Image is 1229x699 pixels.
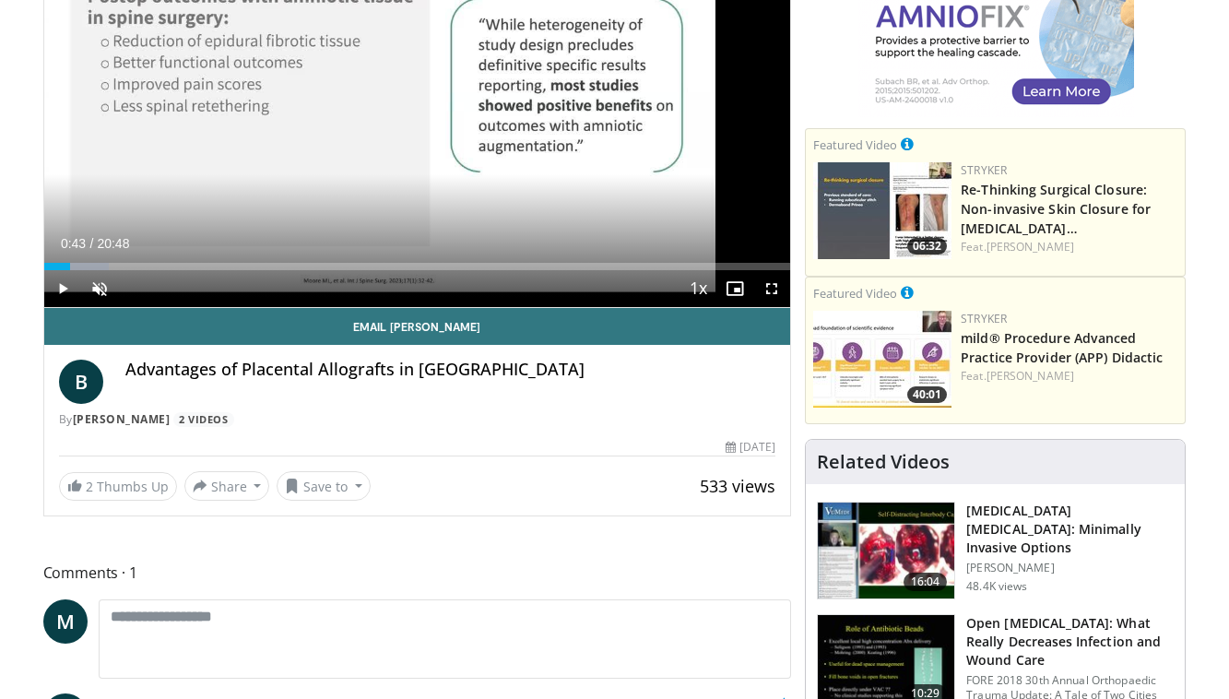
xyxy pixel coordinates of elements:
[44,263,791,270] div: Progress Bar
[987,239,1074,255] a: [PERSON_NAME]
[59,411,776,428] div: By
[817,451,950,473] h4: Related Videos
[753,270,790,307] button: Fullscreen
[961,162,1007,178] a: Stryker
[907,386,947,403] span: 40:01
[726,439,775,456] div: [DATE]
[61,236,86,251] span: 0:43
[81,270,118,307] button: Unmute
[987,368,1074,384] a: [PERSON_NAME]
[817,502,1174,599] a: 16:04 [MEDICAL_DATA] [MEDICAL_DATA]: Minimally Invasive Options [PERSON_NAME] 48.4K views
[961,239,1177,255] div: Feat.
[961,311,1007,326] a: Stryker
[125,360,776,380] h4: Advantages of Placental Allografts in [GEOGRAPHIC_DATA]
[813,162,951,259] a: 06:32
[966,502,1174,557] h3: [MEDICAL_DATA] [MEDICAL_DATA]: Minimally Invasive Options
[184,471,270,501] button: Share
[43,561,792,585] span: Comments 1
[59,360,103,404] a: B
[961,368,1177,385] div: Feat.
[818,503,954,598] img: 9f1438f7-b5aa-4a55-ab7b-c34f90e48e66.150x105_q85_crop-smart_upscale.jpg
[277,471,371,501] button: Save to
[966,579,1027,594] p: 48.4K views
[700,475,775,497] span: 533 views
[86,478,93,495] span: 2
[813,136,897,153] small: Featured Video
[43,599,88,644] a: M
[966,614,1174,669] h3: Open [MEDICAL_DATA]: What Really Decreases Infection and Wound Care
[73,411,171,427] a: [PERSON_NAME]
[961,329,1163,366] a: mild® Procedure Advanced Practice Provider (APP) Didactic
[813,162,951,259] img: f1f532c3-0ef6-42d5-913a-00ff2bbdb663.150x105_q85_crop-smart_upscale.jpg
[97,236,129,251] span: 20:48
[961,181,1151,237] a: Re-Thinking Surgical Closure: Non-invasive Skin Closure for [MEDICAL_DATA]…
[173,412,234,428] a: 2 Videos
[904,573,948,591] span: 16:04
[813,311,951,408] a: 40:01
[966,561,1174,575] p: [PERSON_NAME]
[716,270,753,307] button: Enable picture-in-picture mode
[813,285,897,302] small: Featured Video
[907,238,947,255] span: 06:32
[813,311,951,408] img: 4f822da0-6aaa-4e81-8821-7a3c5bb607c6.150x105_q85_crop-smart_upscale.jpg
[90,236,94,251] span: /
[44,270,81,307] button: Play
[59,472,177,501] a: 2 Thumbs Up
[679,270,716,307] button: Playback Rate
[44,308,791,345] a: Email [PERSON_NAME]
